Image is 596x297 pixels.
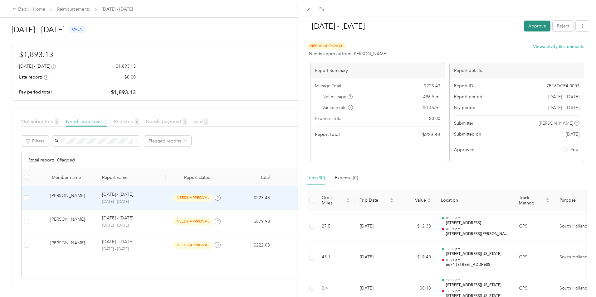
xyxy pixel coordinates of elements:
[398,190,436,211] th: Value
[315,131,340,138] span: Report total
[307,42,346,50] span: Needs Approval
[553,21,574,31] button: Reject
[398,242,436,273] td: $19.40
[561,262,596,297] iframe: Everlance-gr Chat Button Frame
[427,197,431,201] span: caret-up
[322,195,345,206] span: Gross Miles
[429,115,440,122] span: $ 0.00
[446,278,509,282] p: 12:07 pm
[514,211,554,242] td: GPS
[310,63,445,78] div: Report Summary
[424,83,440,89] span: $ 223.43
[346,197,350,201] span: caret-up
[322,104,353,111] span: Variable rate
[423,93,440,100] span: 496.5 mi
[524,21,550,31] button: Approve
[355,211,398,242] td: [DATE]
[514,242,554,273] td: GPS
[355,190,398,211] th: Trip Date
[446,247,509,251] p: 12:20 pm
[315,115,342,122] span: Expense Total
[454,93,482,100] span: Report period
[454,131,481,137] span: Submitted on
[454,83,473,89] span: Report ID
[514,190,554,211] th: Track Method
[548,104,579,111] span: [DATE] - [DATE]
[454,104,476,111] span: Pay period
[427,200,431,204] span: caret-down
[317,211,355,242] td: 27.5
[422,131,440,138] span: $ 223.43
[315,83,341,89] span: Mileage Total
[360,198,388,203] span: Trip Date
[446,231,509,237] p: [STREET_ADDRESS][PERSON_NAME]
[446,258,509,262] p: 01:01 pm
[335,175,358,181] div: Expense (0)
[346,200,350,204] span: caret-down
[446,262,509,268] p: 6674–[STREET_ADDRESS]
[317,190,355,211] th: Gross Miles
[559,198,591,203] span: Purpose
[546,197,550,201] span: caret-up
[533,43,584,50] button: Viewactivity & comments
[571,146,578,153] span: You
[317,242,355,273] td: 43.1
[454,120,473,127] span: Submitter
[446,251,509,257] p: [STREET_ADDRESS][US_STATE]
[403,198,426,203] span: Value
[546,83,579,89] span: 7B16DCE4-0003
[546,200,550,204] span: caret-down
[309,50,387,57] span: Needs approval from [PERSON_NAME]
[446,216,509,220] p: 01:32 pm
[307,175,325,181] div: Trips (30)
[390,200,393,204] span: caret-down
[519,195,545,206] span: Track Method
[423,104,440,111] span: $ 0.45 / mi
[446,227,509,231] p: 02:05 pm
[446,282,509,288] p: [STREET_ADDRESS][US_STATE]
[390,197,393,201] span: caret-up
[539,120,573,127] span: [PERSON_NAME]
[398,211,436,242] td: $12.38
[436,190,514,211] th: Location
[548,93,579,100] span: [DATE] - [DATE]
[446,220,509,226] p: [STREET_ADDRESS]
[355,242,398,273] td: [DATE]
[305,19,520,34] h1: Aug 21 - Sep 3, 2025
[322,93,353,100] span: Net mileage
[454,146,475,153] span: Approvers
[446,289,509,293] p: 12:09 pm
[450,63,584,78] div: Report details
[566,131,579,137] span: [DATE]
